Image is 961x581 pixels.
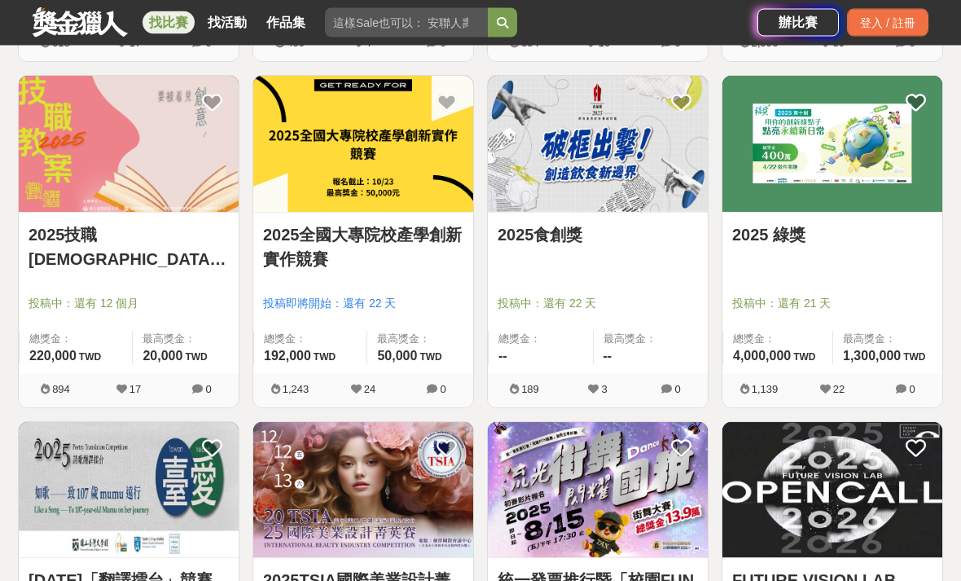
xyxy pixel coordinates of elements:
a: 2025技職[DEMOGRAPHIC_DATA]徵選 [29,223,229,272]
span: 192,000 [264,350,311,363]
a: 2025食創獎 [498,223,698,248]
input: 這樣Sale也可以： 安聯人壽創意銷售法募集 [325,8,488,37]
span: -- [498,350,507,363]
span: 20,000 [143,350,182,363]
span: 1,300,000 [843,350,901,363]
img: Cover Image [253,77,473,213]
img: Cover Image [722,423,942,559]
img: Cover Image [19,423,239,559]
span: 1,243 [283,384,309,396]
img: Cover Image [253,423,473,559]
span: -- [603,350,612,363]
span: TWD [903,352,925,363]
span: 220,000 [29,350,77,363]
span: 3 [601,384,607,396]
a: 辦比賽 [757,9,839,37]
span: 投稿中：還有 12 個月 [29,296,229,313]
span: 總獎金： [498,332,583,348]
img: Cover Image [488,77,708,213]
span: 0 [674,384,680,396]
span: 24 [364,384,375,396]
img: Cover Image [19,77,239,213]
span: TWD [793,352,815,363]
span: 0 [205,384,211,396]
span: 894 [52,384,70,396]
span: 投稿中：還有 21 天 [732,296,932,313]
a: 2025全國大專院校產學創新實作競賽 [263,223,463,272]
span: 總獎金： [264,332,357,348]
a: 找比賽 [143,11,195,34]
span: 22 [833,384,845,396]
span: 最高獎金： [843,332,932,348]
img: Cover Image [488,423,708,559]
div: 登入 / 註冊 [847,9,928,37]
span: 1,139 [752,384,779,396]
span: 最高獎金： [143,332,229,348]
span: 4,000,000 [733,350,791,363]
span: 投稿中：還有 22 天 [498,296,698,313]
span: 最高獎金： [377,332,463,348]
span: 17 [129,384,141,396]
span: 總獎金： [29,332,122,348]
span: TWD [79,352,101,363]
span: TWD [185,352,207,363]
span: 總獎金： [733,332,823,348]
span: 50,000 [377,350,417,363]
span: TWD [419,352,441,363]
a: 2025 綠獎 [732,223,932,248]
span: 最高獎金： [603,332,699,348]
a: 作品集 [260,11,312,34]
img: Cover Image [722,77,942,213]
span: 0 [909,384,915,396]
span: TWD [314,352,336,363]
span: 189 [521,384,539,396]
a: 找活動 [201,11,253,34]
span: 投稿即將開始：還有 22 天 [263,296,463,313]
span: 0 [440,384,445,396]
